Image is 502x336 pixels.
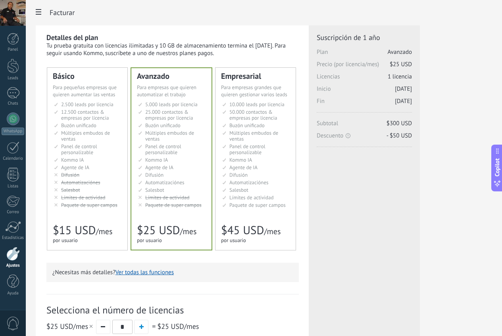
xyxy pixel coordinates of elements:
[53,84,117,98] span: Para pequeñas empresas que quieren aumentar las ventas
[229,194,274,201] span: Límites de actividad
[61,194,106,201] span: Límites de actividad
[229,172,248,178] span: Difusión
[2,76,25,81] div: Leads
[145,101,198,108] span: 5.000 leads por licencia
[229,157,252,163] span: Kommo IA
[61,101,113,108] span: 2.500 leads por licencia
[61,109,109,121] span: 12.500 contactos & empresas por licencia
[157,322,199,331] span: /mes
[53,223,96,238] span: $15 USD
[145,164,173,171] span: Agente de IA
[2,128,24,135] div: WhatsApp
[229,164,258,171] span: Agente de IA
[229,187,248,193] span: Salesbot
[50,8,75,17] span: Facturar
[2,235,25,241] div: Estadísticas
[229,143,265,156] span: Panel de control personalizable
[137,223,180,238] span: $25 USD
[2,156,25,161] div: Calendario
[390,61,412,68] span: $25 USD
[61,143,97,156] span: Panel de control personalizable
[395,97,412,105] span: [DATE]
[317,61,412,73] span: Precio (por licencia/mes)
[137,84,196,98] span: Para empresas que quieren automatizar el trabajo
[61,172,79,178] span: Difusión
[317,85,412,97] span: Inicio
[388,48,412,56] span: Avanzado
[61,187,80,193] span: Salesbot
[2,47,25,52] div: Panel
[221,72,290,80] div: Empresarial
[229,109,277,121] span: 50.000 contactos & empresas por licencia
[61,202,117,208] span: Paquete de super campos
[387,132,412,139] span: - $50 USD
[61,157,84,163] span: Kommo IA
[61,164,89,171] span: Agente de IA
[145,130,194,142] span: Múltiples embudos de ventas
[229,101,285,108] span: 10.000 leads por licencia
[221,237,246,244] span: por usuario
[317,120,412,132] span: Subtotal
[145,109,193,121] span: 25.000 contactos & empresas por licencia
[96,226,112,237] span: /mes
[2,210,25,215] div: Correo
[221,223,264,238] span: $45 USD
[229,122,265,129] span: Buzón unificado
[2,101,25,106] div: Chats
[53,72,122,80] div: Básico
[145,157,168,163] span: Kommo IA
[317,33,412,42] span: Suscripción de 1 año
[152,322,156,331] span: =
[317,73,412,85] span: Licencias
[46,322,73,331] span: $25 USD
[317,48,412,61] span: Plan
[317,97,412,110] span: Fin
[46,322,94,331] span: /mes
[115,269,174,276] button: Ver todas las funciones
[145,179,185,186] span: Automatizaciónes
[387,120,412,127] span: $300 USD
[221,84,287,98] span: Para empresas grandes que quieren gestionar varios leads
[229,179,269,186] span: Automatizaciónes
[52,269,293,276] p: ¿Necesitas más detalles?
[2,263,25,268] div: Ajustes
[61,179,100,186] span: Automatizaciónes
[137,237,162,244] span: por usuario
[145,202,202,208] span: Paquete de super campos
[137,72,206,80] div: Avanzado
[145,122,181,129] span: Buzón unificado
[46,304,299,316] span: Selecciona el número de licencias
[145,187,164,193] span: Salesbot
[317,132,412,139] span: Descuento
[157,322,184,331] span: $25 USD
[229,202,286,208] span: Paquete de super campos
[2,291,25,296] div: Ayuda
[264,226,281,237] span: /mes
[46,33,98,42] b: Detalles del plan
[53,237,78,244] span: por usuario
[180,226,196,237] span: /mes
[145,143,181,156] span: Panel de control personalizable
[145,172,163,178] span: Difusión
[2,184,25,189] div: Listas
[145,194,190,201] span: Límites de actividad
[46,42,299,57] div: Tu prueba gratuita con licencias ilimitadas y 10 GB de almacenamiento termina el [DATE]. Para seg...
[229,130,278,142] span: Múltiples embudos de ventas
[61,130,110,142] span: Múltiples embudos de ventas
[61,122,96,129] span: Buzón unificado
[395,85,412,93] span: [DATE]
[493,158,501,177] span: Copilot
[388,73,412,80] span: 1 licencia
